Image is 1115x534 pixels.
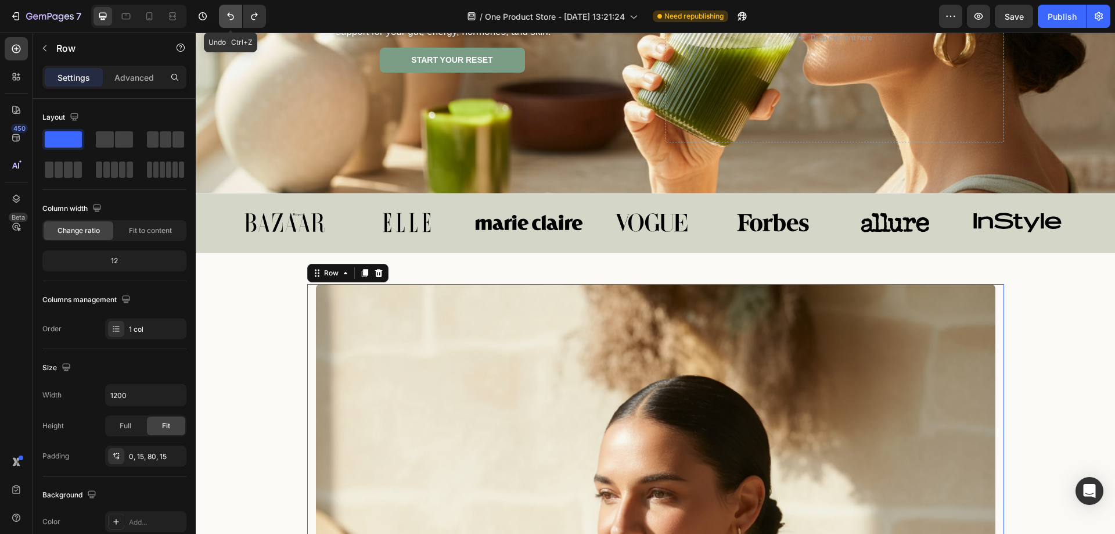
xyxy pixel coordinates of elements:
div: Layout [42,110,81,126]
button: Publish [1038,5,1087,28]
p: Row [56,41,155,55]
div: Height [42,421,64,431]
div: 1 col [129,324,184,335]
div: Undo/Redo [219,5,266,28]
div: 0, 15, 80, 15 [129,451,184,462]
div: Color [42,517,60,527]
img: gempages_562269791763563400-3107067e-5c85-4d69-8dcd-de99073f2511.svg [768,170,876,210]
div: Open Intercom Messenger [1076,477,1103,505]
div: Size [42,360,73,376]
div: Background [42,488,99,503]
button: 7 [5,5,87,28]
span: One Product Store - [DATE] 13:21:24 [485,10,625,23]
div: Padding [42,451,69,461]
img: gempages_562269791763563400-150aa079-124b-4622-a5e7-b0200f7bdc21.svg [645,170,753,210]
div: Row [126,235,145,246]
input: Auto [106,385,186,406]
p: Settings [57,71,90,84]
div: 450 [11,124,28,133]
div: Add... [129,517,184,528]
iframe: Design area [196,33,1115,534]
p: 7 [76,9,81,23]
p: Advanced [114,71,154,84]
span: Need republishing [664,11,724,21]
div: Beta [9,213,28,222]
div: Column width [42,201,104,217]
img: gempages_562269791763563400-a0b3a6a1-119f-43ab-99e4-4bbf3899356a.svg [401,170,509,210]
button: Save [995,5,1033,28]
span: Save [1005,12,1024,21]
div: Width [42,390,62,400]
div: Publish [1048,10,1077,23]
span: Fit [162,421,170,431]
span: Fit to content [129,225,172,236]
span: Full [120,421,131,431]
div: Columns management [42,292,133,308]
img: gempages_562269791763563400-f6478869-8301-4767-8f6f-b18732a6ce83.svg [279,170,387,210]
div: 12 [45,253,184,269]
div: Order [42,324,62,334]
span: Change ratio [57,225,100,236]
img: gempages_562269791763563400-96271bd4-02eb-4022-8d0f-6b6625713deb.svg [523,170,631,210]
span: / [480,10,483,23]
